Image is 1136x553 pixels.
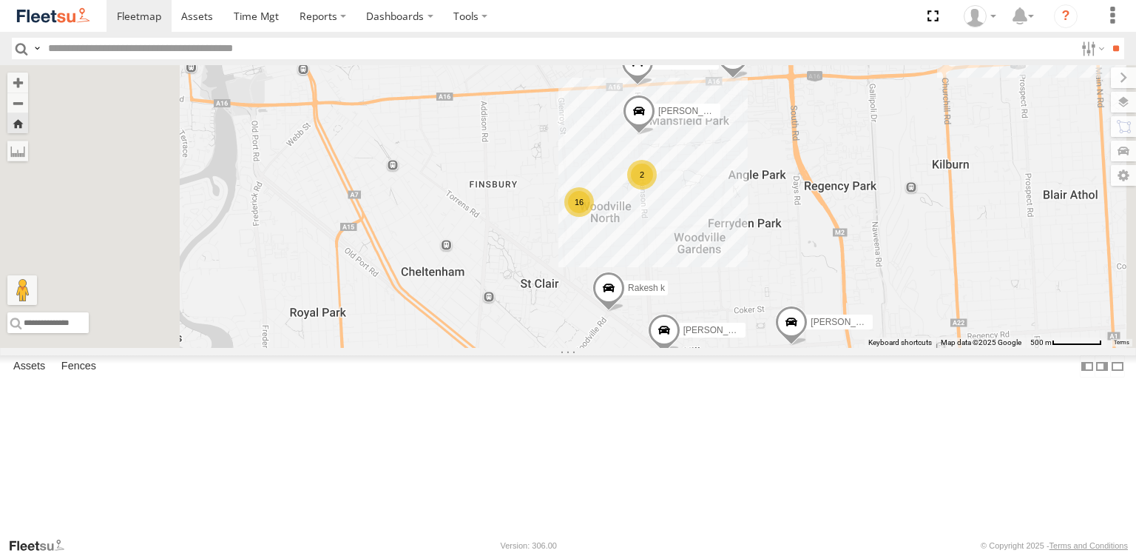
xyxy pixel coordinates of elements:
label: Search Filter Options [1075,38,1107,59]
span: [PERSON_NAME] [811,317,884,327]
label: Dock Summary Table to the Left [1080,355,1095,377]
div: Version: 306.00 [501,541,557,550]
button: Map scale: 500 m per 64 pixels [1026,338,1106,348]
div: © Copyright 2025 - [981,541,1128,550]
i: ? [1054,4,1078,28]
div: 16 [564,187,594,217]
button: Zoom in [7,73,28,93]
label: Measure [7,141,28,161]
span: [PERSON_NAME] [683,325,757,335]
label: Search Query [31,38,43,59]
div: SA Health VDC [958,5,1001,27]
button: Zoom out [7,93,28,113]
label: Map Settings [1111,165,1136,186]
span: Map data ©2025 Google [941,338,1021,346]
img: fleetsu-logo-horizontal.svg [15,6,92,26]
button: Drag Pegman onto the map to open Street View [7,275,37,305]
a: Visit our Website [8,538,76,553]
a: Terms and Conditions [1049,541,1128,550]
label: Fences [54,356,104,377]
span: 500 m [1030,338,1052,346]
span: [PERSON_NAME] [658,107,731,117]
label: Assets [6,356,53,377]
span: Rakesh k [628,283,665,293]
label: Dock Summary Table to the Right [1095,355,1109,377]
div: 2 [627,160,657,190]
a: Terms (opens in new tab) [1114,340,1129,346]
button: Keyboard shortcuts [868,338,932,348]
button: Zoom Home [7,113,28,133]
label: Hide Summary Table [1110,355,1125,377]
